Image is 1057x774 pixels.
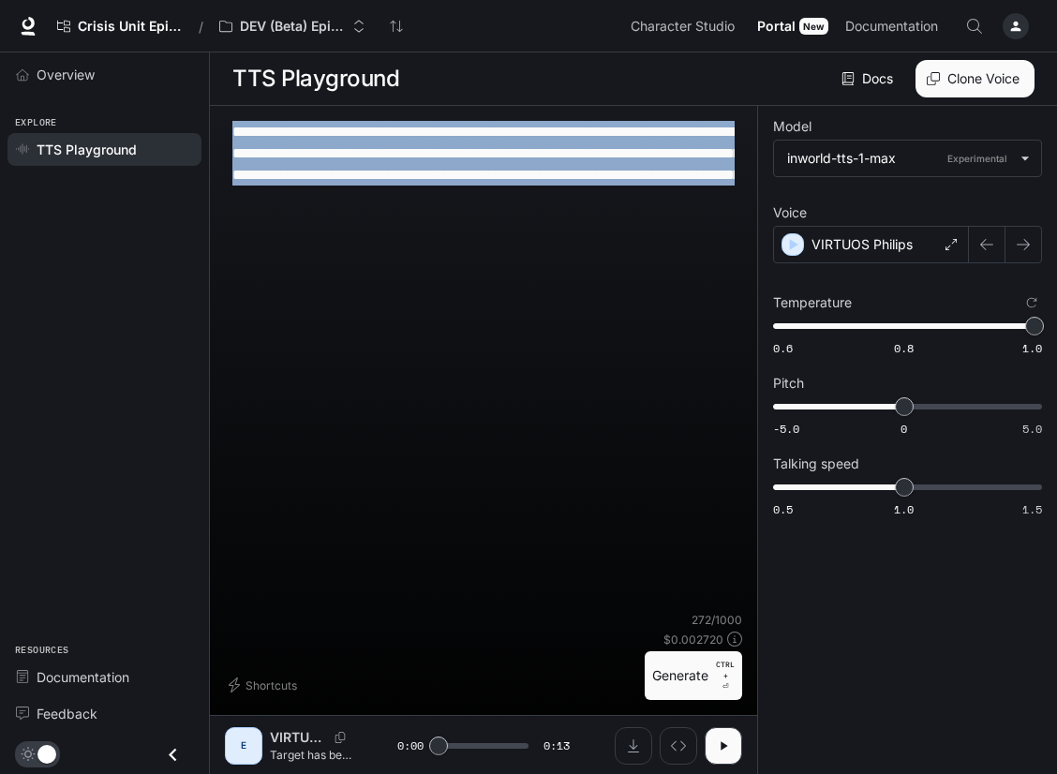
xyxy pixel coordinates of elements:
p: Voice [773,206,807,219]
span: TTS Playground [37,140,137,159]
span: Portal [757,15,796,38]
span: 0:13 [543,737,570,755]
span: 1.5 [1022,501,1042,517]
button: Inspect [660,727,697,765]
a: Crisis Unit Episode 1 [49,7,191,45]
span: Documentation [845,15,938,38]
p: CTRL + [716,659,735,681]
button: Open workspace menu [211,7,374,45]
p: Model [773,120,811,133]
button: Download audio [615,727,652,765]
p: Pitch [773,377,804,390]
span: Feedback [37,704,97,723]
a: Documentation [838,7,952,45]
p: VIRTUOS Philips [811,235,913,254]
span: 0:00 [397,737,424,755]
span: 5.0 [1022,421,1042,437]
span: 1.0 [1022,340,1042,356]
a: TTS Playground [7,133,201,166]
p: VIRTUOS Philips [270,728,327,747]
div: inworld-tts-1-maxExperimental [774,141,1041,176]
p: $ 0.002720 [663,632,723,647]
div: E [229,731,259,761]
span: 0.5 [773,501,793,517]
span: Crisis Unit Episode 1 [78,19,183,35]
a: Docs [838,60,901,97]
div: New [799,18,828,35]
p: DEV (Beta) Episode 1 - Crisis Unit [240,19,345,35]
span: Character Studio [631,15,735,38]
span: Documentation [37,667,129,687]
p: ⏎ [716,659,735,692]
a: Documentation [7,661,201,693]
span: Dark mode toggle [37,743,56,764]
p: Target has been successfully neutralized. Despite less than optimal visibility, the perpetrator w... [270,747,357,763]
p: Temperature [773,296,852,309]
a: Character Studio [623,7,748,45]
button: Shortcuts [225,670,305,700]
div: / [191,17,211,37]
button: GenerateCTRL +⏎ [645,651,742,700]
button: Sync workspaces [378,7,415,45]
h1: TTS Playground [232,60,399,97]
a: PortalNew [750,7,836,45]
div: inworld-tts-1-max [787,149,1011,168]
button: Close drawer [152,736,194,774]
p: Experimental [944,150,1011,167]
p: 272 / 1000 [692,612,742,628]
button: Reset to default [1021,292,1042,313]
span: -5.0 [773,421,799,437]
p: Talking speed [773,457,859,470]
button: Copy Voice ID [327,732,353,743]
span: 1.0 [894,501,914,517]
span: 0 [901,421,907,437]
span: 0.6 [773,340,793,356]
a: Feedback [7,697,201,730]
a: Overview [7,58,201,91]
span: Overview [37,65,95,84]
span: 0.8 [894,340,914,356]
button: Open Command Menu [956,7,993,45]
button: Clone Voice [916,60,1035,97]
